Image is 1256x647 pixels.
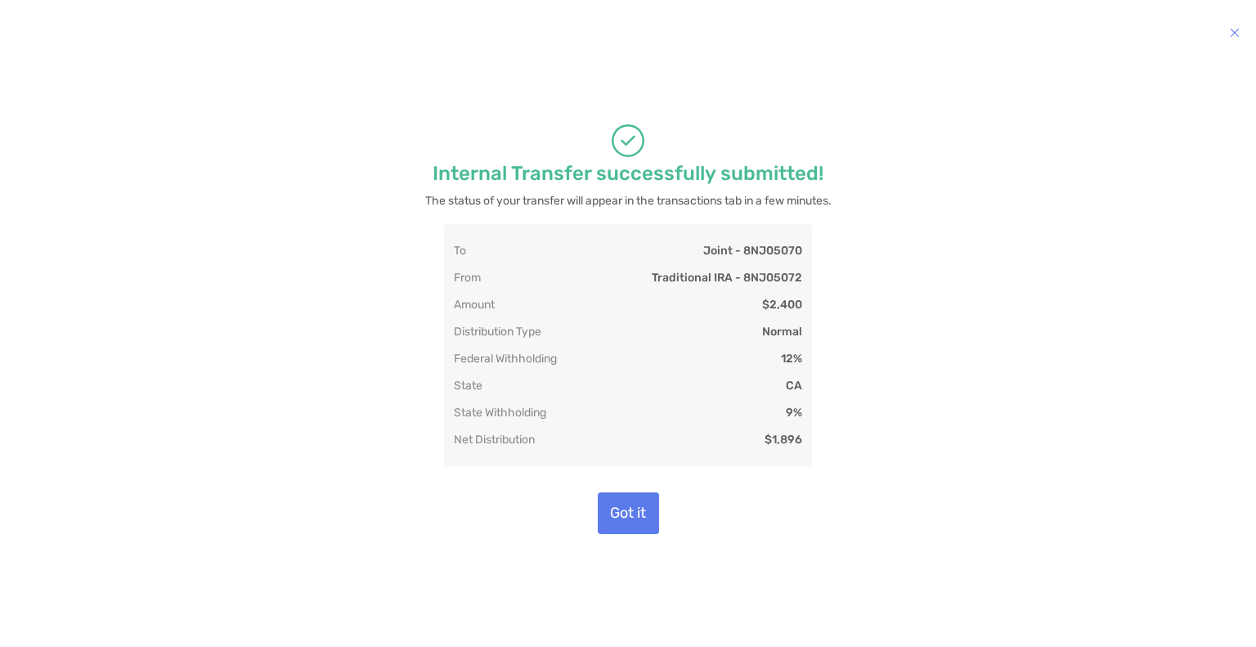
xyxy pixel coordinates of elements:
div: CA [786,379,802,393]
div: State [454,379,482,393]
div: $2,400 [762,298,802,312]
p: The status of your transfer will appear in the transactions tab in a few minutes. [425,191,832,211]
div: Traditional IRA - 8NJ05072 [652,271,802,285]
div: Distribution Type [454,325,541,339]
div: 9% [786,406,802,420]
div: From [454,271,481,285]
div: $1,896 [765,433,802,447]
div: Joint - 8NJ05070 [703,244,802,258]
div: To [454,244,466,258]
div: Federal Withholding [454,352,557,366]
div: Net Distribution [454,433,535,447]
button: Got it [598,492,659,534]
div: State Withholding [454,406,546,420]
div: Normal [762,325,802,339]
p: Internal Transfer successfully submitted! [433,164,823,184]
div: Amount [454,298,495,312]
div: 12% [781,352,802,366]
